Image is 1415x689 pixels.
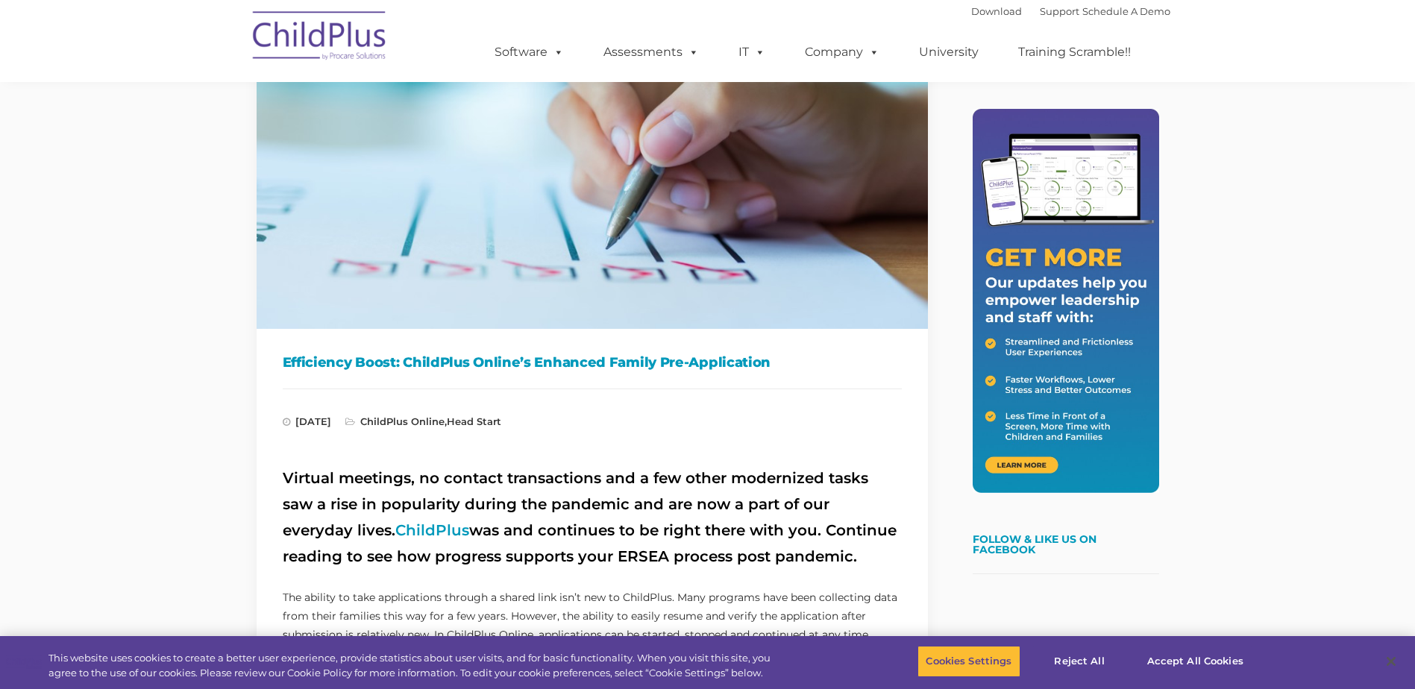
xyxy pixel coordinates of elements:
[790,37,894,67] a: Company
[395,521,469,539] a: ChildPlus
[1033,646,1126,677] button: Reject All
[904,37,994,67] a: University
[48,651,778,680] div: This website uses cookies to create a better user experience, provide statistics about user visit...
[1040,5,1079,17] a: Support
[480,37,579,67] a: Software
[1139,646,1252,677] button: Accept All Cookies
[1082,5,1170,17] a: Schedule A Demo
[283,588,902,682] p: The ability to take applications through a shared link isn’t new to ChildPlus. Many programs have...
[973,532,1096,556] a: Follow & Like Us on Facebook
[917,646,1020,677] button: Cookies Settings
[245,1,395,75] img: ChildPlus by Procare Solutions
[283,351,902,374] h1: Efficiency Boost: ChildPlus Online’s Enhanced Family Pre-Application
[283,465,902,570] h2: Virtual meetings, no contact transactions and a few other modernized tasks saw a rise in populari...
[360,415,445,427] a: ChildPlus Online
[724,37,780,67] a: IT
[345,415,501,427] span: ,
[1375,645,1408,678] button: Close
[973,109,1159,493] img: Get More - Our updates help you empower leadership and staff.
[971,5,1170,17] font: |
[283,415,331,427] span: [DATE]
[971,5,1022,17] a: Download
[589,37,714,67] a: Assessments
[1003,37,1146,67] a: Training Scramble!!
[447,415,501,427] a: Head Start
